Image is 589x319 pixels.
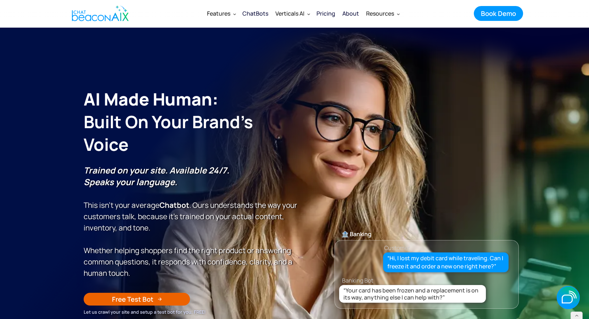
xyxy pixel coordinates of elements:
div: Book Demo [481,9,516,18]
div: Free Test Bot [112,295,153,304]
a: ChatBots [239,5,272,22]
div: Resources [366,8,394,18]
img: Dropdown [233,12,236,15]
div: Resources [363,5,403,22]
p: This isn’t your average . Ours understands the way your customers talk, because it’s trained on y... [84,165,298,279]
strong: Chatbot [159,200,189,210]
strong: Trained on your site. Available 24/7. Speaks your language. [84,164,229,188]
h1: AI Made Human: ‍ [84,88,298,156]
div: “Hi, I lost my debit card while traveling. Can I freeze it and order a new one right here?” [387,254,505,270]
div: Let us crawl your site and setup a test bot for you, FREE! [84,308,298,316]
div: Verticals AI [272,5,313,22]
img: Arrow [158,297,162,301]
div: Verticals AI [275,8,304,18]
div: ChatBots [242,8,268,18]
img: Dropdown [397,12,400,15]
img: Dropdown [307,12,310,15]
a: home [66,1,133,26]
div: Customer [384,243,410,253]
div: About [342,8,359,18]
div: Features [203,5,239,22]
div: Features [207,8,230,18]
a: Book Demo [474,6,523,21]
div: Pricing [316,8,335,18]
div: 🏦 Banking [335,229,518,239]
a: Pricing [313,4,339,23]
a: About [339,4,363,23]
span: Built on Your Brand’s Voice [84,110,253,156]
a: Free Test Bot [84,293,190,306]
